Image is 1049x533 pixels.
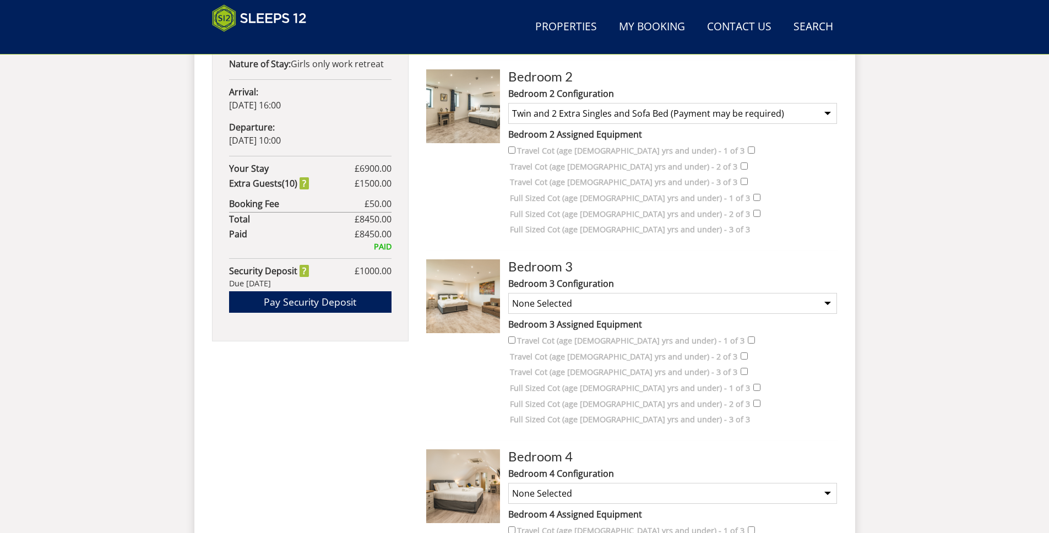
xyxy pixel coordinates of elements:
h3: Bedroom 2 [508,69,837,84]
span: s [278,177,282,189]
label: Full Sized Cot (age [DEMOGRAPHIC_DATA] yrs and under) - 3 of 3 [510,224,750,236]
strong: Total [229,213,355,226]
div: Due [DATE] [229,278,392,290]
label: Full Sized Cot (age [DEMOGRAPHIC_DATA] yrs and under) - 1 of 3 [510,382,750,394]
label: Travel Cot (age [DEMOGRAPHIC_DATA] yrs and under) - 3 of 3 [510,366,737,378]
img: Sleeps 12 [212,4,307,32]
strong: Nature of Stay: [229,58,291,70]
a: My Booking [615,15,689,40]
iframe: Customer reviews powered by Trustpilot [206,39,322,48]
span: 8450.00 [360,228,392,240]
span: £ [355,213,392,226]
a: Properties [531,15,601,40]
h3: Bedroom 4 [508,449,837,464]
span: 1000.00 [360,265,392,277]
label: Bedroom 4 Configuration [508,467,837,480]
span: 8450.00 [360,213,392,225]
strong: Paid [229,227,355,241]
span: £ [365,197,392,210]
label: Travel Cot (age [DEMOGRAPHIC_DATA] yrs and under) - 1 of 3 [517,145,744,157]
label: Bedroom 2 Assigned Equipment [508,128,837,141]
span: 6900.00 [360,162,392,175]
div: PAID [229,241,392,253]
img: Room Image [426,69,500,143]
span: 50.00 [369,198,392,210]
span: 10 [285,177,295,189]
span: £ [355,177,392,190]
label: Bedroom 3 Configuration [508,277,837,290]
strong: Booking Fee [229,197,365,210]
strong: Departure: [229,121,275,133]
label: Travel Cot (age [DEMOGRAPHIC_DATA] yrs and under) - 1 of 3 [517,335,744,347]
span: £ [355,227,392,241]
p: [DATE] 16:00 [229,85,392,112]
a: Search [789,15,838,40]
label: Travel Cot (age [DEMOGRAPHIC_DATA] yrs and under) - 3 of 3 [510,176,737,188]
a: Contact Us [703,15,776,40]
span: £ [355,264,392,278]
span: £ [355,162,392,175]
strong: Security Deposit [229,264,309,278]
a: Pay Security Deposit [229,291,392,313]
strong: Extra Guest ( ) [229,177,309,190]
img: Room Image [426,449,500,523]
label: Travel Cot (age [DEMOGRAPHIC_DATA] yrs and under) - 2 of 3 [510,351,737,363]
h3: Bedroom 3 [508,259,837,274]
p: [DATE] 10:00 [229,121,392,147]
label: Bedroom 4 Assigned Equipment [508,508,837,521]
label: Bedroom 2 Configuration [508,87,837,100]
label: Travel Cot (age [DEMOGRAPHIC_DATA] yrs and under) - 2 of 3 [510,161,737,173]
label: Full Sized Cot (age [DEMOGRAPHIC_DATA] yrs and under) - 3 of 3 [510,414,750,426]
label: Full Sized Cot (age [DEMOGRAPHIC_DATA] yrs and under) - 1 of 3 [510,192,750,204]
label: Full Sized Cot (age [DEMOGRAPHIC_DATA] yrs and under) - 2 of 3 [510,398,750,410]
strong: Your Stay [229,162,355,175]
span: 1500.00 [360,177,392,189]
label: Full Sized Cot (age [DEMOGRAPHIC_DATA] yrs and under) - 2 of 3 [510,208,750,220]
img: Room Image [426,259,500,333]
p: Girls only work retreat [229,57,392,70]
strong: Arrival: [229,86,258,98]
label: Bedroom 3 Assigned Equipment [508,318,837,331]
